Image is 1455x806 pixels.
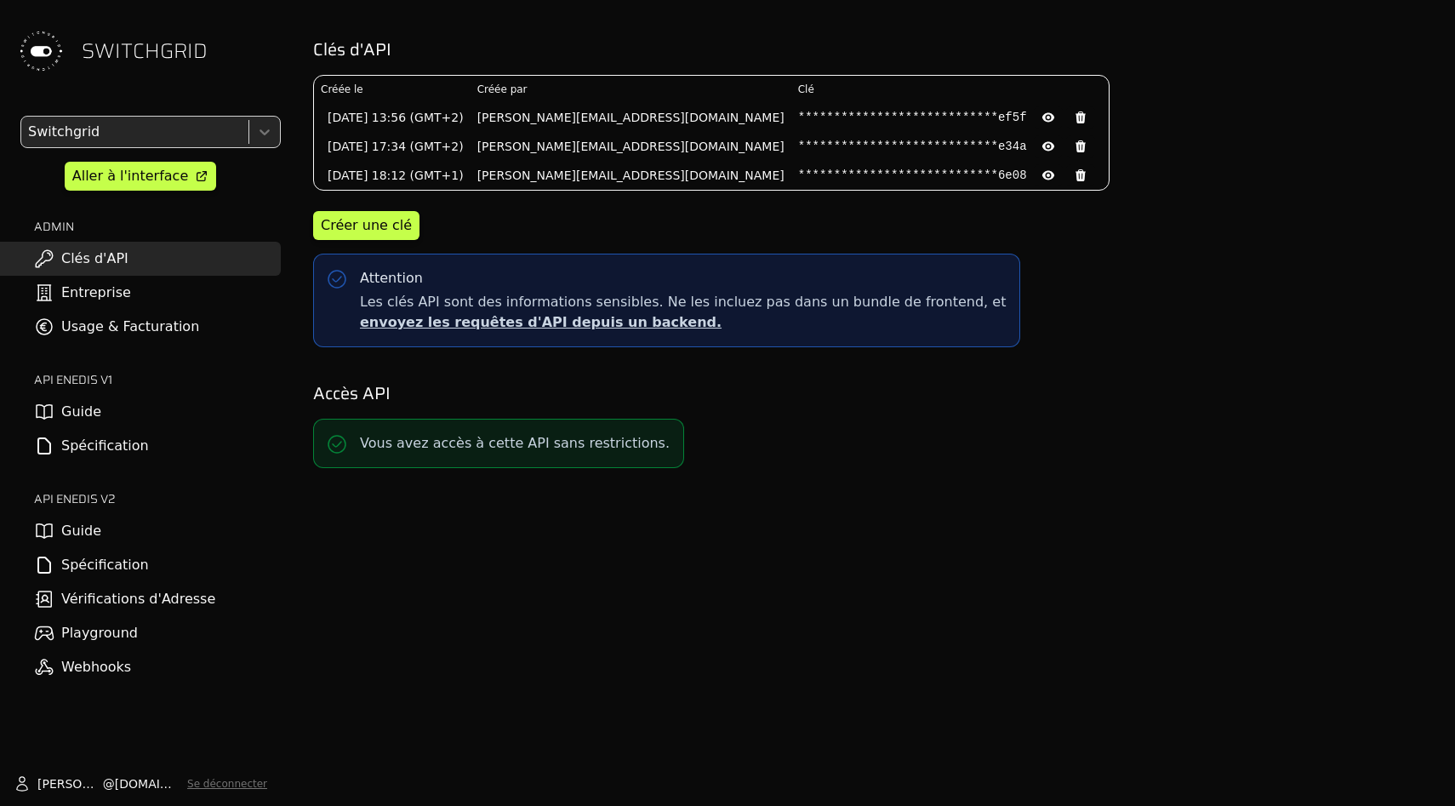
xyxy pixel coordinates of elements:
img: Switchgrid Logo [14,24,68,78]
p: envoyez les requêtes d'API depuis un backend. [360,312,1006,333]
td: [DATE] 13:56 (GMT+2) [314,103,471,132]
td: [PERSON_NAME][EMAIL_ADDRESS][DOMAIN_NAME] [471,132,791,161]
span: @ [103,775,115,792]
span: [DOMAIN_NAME] [115,775,180,792]
a: Aller à l'interface [65,162,216,191]
th: Créée par [471,76,791,103]
h2: Accès API [313,381,1431,405]
h2: Clés d'API [313,37,1431,61]
th: Clé [791,76,1109,103]
td: [PERSON_NAME][EMAIL_ADDRESS][DOMAIN_NAME] [471,161,791,190]
h2: API ENEDIS v1 [34,371,281,388]
div: Aller à l'interface [72,166,188,186]
td: [DATE] 18:12 (GMT+1) [314,161,471,190]
div: Créer une clé [321,215,412,236]
span: Les clés API sont des informations sensibles. Ne les incluez pas dans un bundle de frontend, et [360,292,1006,333]
button: Se déconnecter [187,777,267,791]
div: Attention [360,268,423,289]
span: SWITCHGRID [82,37,208,65]
h2: ADMIN [34,218,281,235]
th: Créée le [314,76,471,103]
span: [PERSON_NAME] [37,775,103,792]
button: Créer une clé [313,211,419,240]
p: Vous avez accès à cette API sans restrictions. [360,433,670,454]
td: [PERSON_NAME][EMAIL_ADDRESS][DOMAIN_NAME] [471,103,791,132]
td: [DATE] 17:34 (GMT+2) [314,132,471,161]
h2: API ENEDIS v2 [34,490,281,507]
